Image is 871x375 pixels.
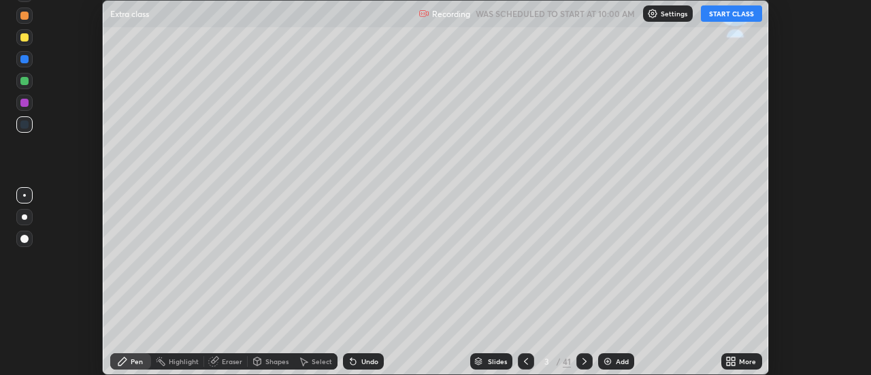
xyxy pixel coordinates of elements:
div: Pen [131,358,143,365]
img: class-settings-icons [647,8,658,19]
div: Eraser [222,358,242,365]
div: Slides [488,358,507,365]
p: Extra class [110,8,149,19]
div: Shapes [265,358,289,365]
div: 3 [540,357,553,365]
div: Add [616,358,629,365]
div: Undo [361,358,378,365]
button: START CLASS [701,5,762,22]
img: recording.375f2c34.svg [418,8,429,19]
div: / [556,357,560,365]
h5: WAS SCHEDULED TO START AT 10:00 AM [476,7,635,20]
img: add-slide-button [602,356,613,367]
div: 41 [563,355,571,368]
div: Highlight [169,358,199,365]
p: Recording [432,9,470,19]
p: Settings [661,10,687,17]
div: More [739,358,756,365]
div: Select [312,358,332,365]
